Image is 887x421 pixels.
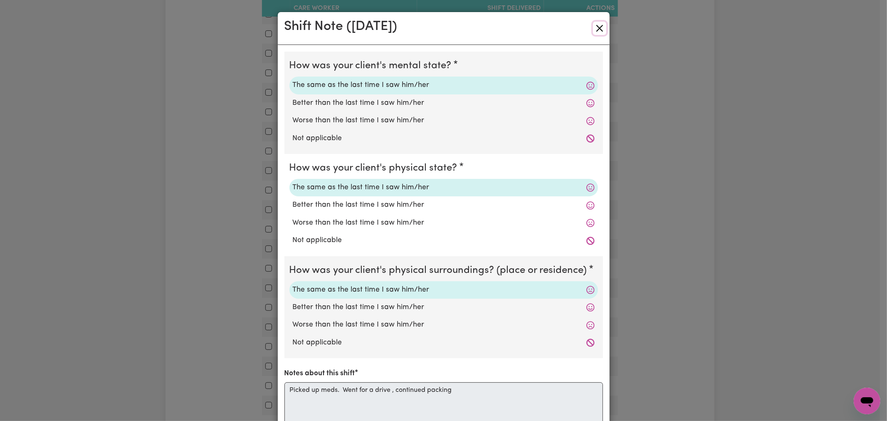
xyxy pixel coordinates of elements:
[293,302,595,313] label: Better than the last time I saw him/her
[293,337,595,348] label: Not applicable
[289,58,455,73] legend: How was your client's mental state?
[293,218,595,228] label: Worse than the last time I saw him/her
[593,22,606,35] button: Close
[293,115,595,126] label: Worse than the last time I saw him/her
[293,285,595,295] label: The same as the last time I saw him/her
[293,80,595,91] label: The same as the last time I saw him/her
[284,19,398,35] h2: Shift Note ( [DATE] )
[293,235,595,246] label: Not applicable
[293,200,595,210] label: Better than the last time I saw him/her
[293,182,595,193] label: The same as the last time I saw him/her
[284,368,355,379] label: Notes about this shift
[289,263,591,278] legend: How was your client's physical surroundings? (place or residence)
[293,98,595,109] label: Better than the last time I saw him/her
[289,161,461,176] legend: How was your client's physical state?
[293,319,595,330] label: Worse than the last time I saw him/her
[854,388,880,414] iframe: Button to launch messaging window
[293,133,595,144] label: Not applicable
